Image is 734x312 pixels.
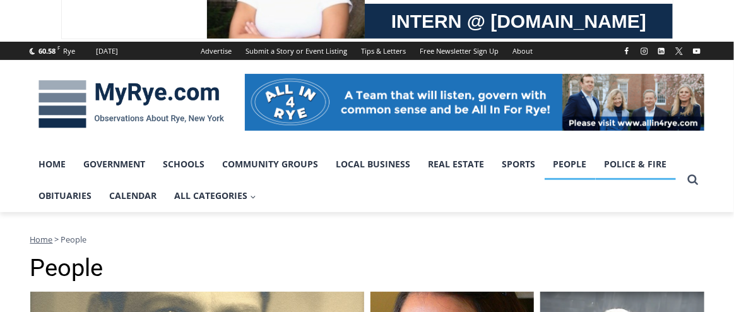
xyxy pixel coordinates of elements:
[57,44,60,51] span: F
[101,180,166,212] a: Calendar
[75,148,155,180] a: Government
[413,42,506,60] a: Free Newsletter Sign Up
[30,71,232,137] img: MyRye.com
[61,234,87,245] span: People
[689,44,704,59] a: YouTube
[682,169,704,191] button: View Search Form
[194,42,239,60] a: Advertise
[38,46,56,56] span: 60.58
[30,254,704,283] h1: People
[64,45,76,57] div: Rye
[506,42,540,60] a: About
[328,148,420,180] a: Local Business
[637,44,652,59] a: Instagram
[545,148,596,180] a: People
[155,148,214,180] a: Schools
[214,148,328,180] a: Community Groups
[355,42,413,60] a: Tips & Letters
[30,148,682,212] nav: Primary Navigation
[30,148,75,180] a: Home
[596,148,676,180] a: Police & Fire
[194,42,540,60] nav: Secondary Navigation
[30,234,53,245] a: Home
[55,234,59,245] span: >
[494,148,545,180] a: Sports
[245,74,704,131] img: All in for Rye
[30,233,704,246] nav: Breadcrumbs
[619,44,634,59] a: Facebook
[97,45,119,57] div: [DATE]
[239,42,355,60] a: Submit a Story or Event Listing
[654,44,669,59] a: Linkedin
[330,126,585,154] span: Intern @ [DOMAIN_NAME]
[129,79,179,151] div: "...watching a master [PERSON_NAME] chef prepare an omakase meal is fascinating dinner theater an...
[1,127,127,157] a: Open Tues. - Sun. [PHONE_NUMBER]
[166,180,266,212] button: Child menu of All Categories
[304,123,612,157] a: Intern @ [DOMAIN_NAME]
[4,130,124,178] span: Open Tues. - Sun. [PHONE_NUMBER]
[420,148,494,180] a: Real Estate
[672,44,687,59] a: X
[319,1,596,123] div: "At the 10am stand-up meeting, each intern gets a chance to take [PERSON_NAME] and the other inte...
[30,180,101,212] a: Obituaries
